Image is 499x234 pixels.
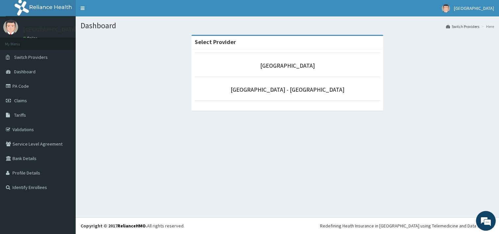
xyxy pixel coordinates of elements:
img: User Image [3,20,18,35]
img: User Image [442,4,450,12]
p: [GEOGRAPHIC_DATA] [23,27,77,33]
a: [GEOGRAPHIC_DATA] [260,62,315,69]
span: Tariffs [14,112,26,118]
span: Switch Providers [14,54,48,60]
a: [GEOGRAPHIC_DATA] - [GEOGRAPHIC_DATA] [231,86,344,93]
span: [GEOGRAPHIC_DATA] [454,5,494,11]
span: Dashboard [14,69,36,75]
a: Online [23,36,39,40]
div: Redefining Heath Insurance in [GEOGRAPHIC_DATA] using Telemedicine and Data Science! [320,222,494,229]
strong: Select Provider [195,38,236,46]
a: RelianceHMO [117,223,146,229]
li: Here [480,24,494,29]
footer: All rights reserved. [76,217,499,234]
a: Switch Providers [446,24,479,29]
h1: Dashboard [81,21,494,30]
strong: Copyright © 2017 . [81,223,147,229]
span: Claims [14,98,27,104]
